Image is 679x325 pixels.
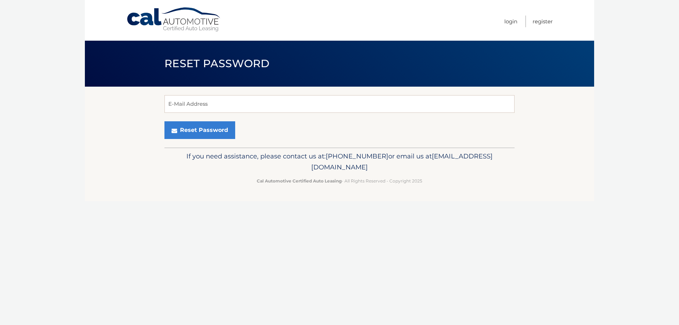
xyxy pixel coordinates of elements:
a: Login [504,16,517,27]
a: Cal Automotive [126,7,222,32]
p: If you need assistance, please contact us at: or email us at [169,151,510,173]
a: Register [533,16,553,27]
button: Reset Password [164,121,235,139]
span: Reset Password [164,57,269,70]
input: E-Mail Address [164,95,515,113]
strong: Cal Automotive Certified Auto Leasing [257,178,342,184]
span: [PHONE_NUMBER] [326,152,388,160]
p: - All Rights Reserved - Copyright 2025 [169,177,510,185]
